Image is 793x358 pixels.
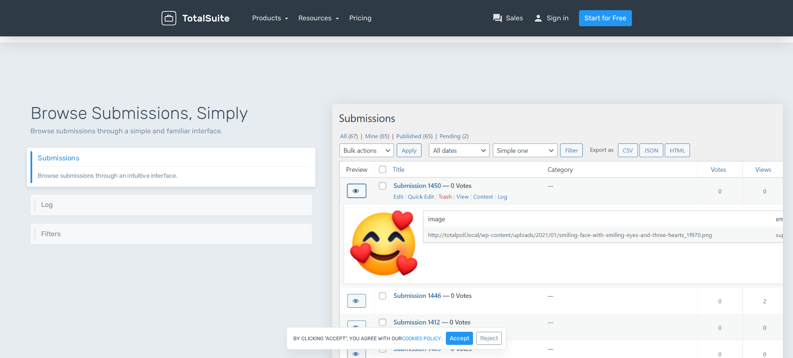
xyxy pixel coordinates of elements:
[31,126,312,136] p: Browse submissions through a simple and familiar interface.
[533,13,569,23] a: personSign in
[31,104,312,123] h1: Browse Submissions, Simply
[533,13,543,23] span: person
[161,11,229,26] img: TotalSuite for WordPress
[446,332,473,345] button: Accept
[349,13,372,23] a: Pricing
[38,166,309,180] p: Browse submissions through an intuitive interface.
[38,154,309,162] h6: Submissions
[492,13,503,23] span: question_answer
[41,230,306,238] h6: Filters
[252,14,289,22] a: Products
[402,336,441,341] a: cookies policy
[579,10,632,26] a: Start for Free
[41,201,306,209] h6: Log
[476,332,502,345] button: Reject
[492,13,523,23] a: question_answerSales
[287,327,506,350] div: By clicking "Accept", you agree with our .
[298,14,339,22] a: Resources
